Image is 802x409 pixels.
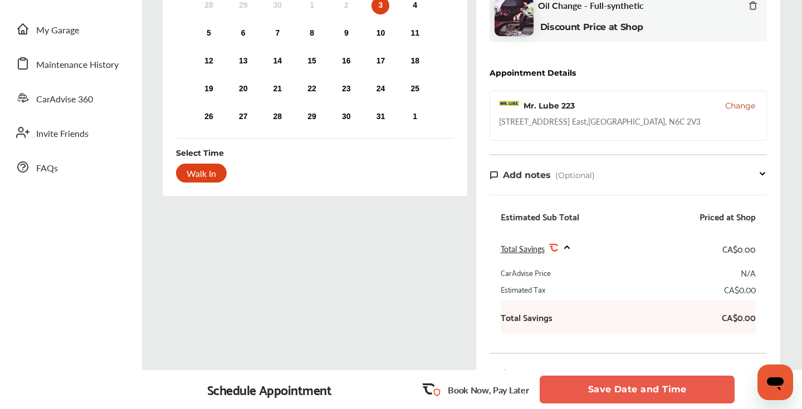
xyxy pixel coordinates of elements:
[503,170,551,180] span: Add notes
[10,118,131,147] a: Invite Friends
[303,80,321,98] div: Choose Wednesday, October 22nd, 2025
[406,52,424,70] div: Choose Saturday, October 18th, 2025
[371,80,389,98] div: Choose Friday, October 24th, 2025
[176,147,224,159] div: Select Time
[406,80,424,98] div: Choose Saturday, October 25th, 2025
[725,100,755,111] button: Change
[338,108,355,126] div: Choose Thursday, October 30th, 2025
[10,83,131,112] a: CarAdvise 360
[540,376,735,403] button: Save Date and Time
[200,80,218,98] div: Choose Sunday, October 19th, 2025
[757,364,793,400] iframe: Button to launch messaging window
[501,211,579,222] div: Estimated Sub Total
[268,80,286,98] div: Choose Tuesday, October 21st, 2025
[200,52,218,70] div: Choose Sunday, October 12th, 2025
[207,382,332,397] div: Schedule Appointment
[303,24,321,42] div: Choose Wednesday, October 8th, 2025
[371,108,389,126] div: Choose Friday, October 31st, 2025
[741,267,756,278] div: N/A
[268,52,286,70] div: Choose Tuesday, October 14th, 2025
[338,24,355,42] div: Choose Thursday, October 9th, 2025
[753,367,767,380] div: N/A
[303,108,321,126] div: Choose Wednesday, October 29th, 2025
[234,80,252,98] div: Choose Monday, October 20th, 2025
[371,52,389,70] div: Choose Friday, October 17th, 2025
[406,24,424,42] div: Choose Saturday, October 11th, 2025
[555,170,595,180] span: (Optional)
[36,23,79,38] span: My Garage
[499,116,701,127] div: [STREET_ADDRESS] East , [GEOGRAPHIC_DATA] , N6C 2V3
[722,312,756,323] b: CA$0.00
[501,312,552,323] b: Total Savings
[540,22,643,32] b: Discount Price at Shop
[36,161,58,176] span: FAQs
[338,80,355,98] div: Choose Thursday, October 23rd, 2025
[200,24,218,42] div: Choose Sunday, October 5th, 2025
[234,108,252,126] div: Choose Monday, October 27th, 2025
[371,24,389,42] div: Choose Friday, October 10th, 2025
[10,49,131,78] a: Maintenance History
[501,284,545,295] div: Estimated Tax
[501,243,545,254] span: Total Savings
[36,58,119,72] span: Maintenance History
[176,164,227,183] div: Walk In
[499,101,519,111] img: logo-mr-lube.png
[268,24,286,42] div: Choose Tuesday, October 7th, 2025
[36,92,93,107] span: CarAdvise 360
[406,108,424,126] div: Choose Saturday, November 1st, 2025
[200,108,218,126] div: Choose Sunday, October 26th, 2025
[722,241,756,256] div: CA$0.00
[10,14,131,43] a: My Garage
[338,52,355,70] div: Choose Thursday, October 16th, 2025
[490,367,560,380] div: Estimated Total
[448,383,529,396] p: Book Now, Pay Later
[724,284,756,295] div: CA$0.00
[36,127,89,141] span: Invite Friends
[490,170,498,180] img: note-icon.db9493fa.svg
[490,68,576,77] div: Appointment Details
[234,24,252,42] div: Choose Monday, October 6th, 2025
[524,100,575,111] div: Mr. Lube 223
[268,108,286,126] div: Choose Tuesday, October 28th, 2025
[10,152,131,181] a: FAQs
[303,52,321,70] div: Choose Wednesday, October 15th, 2025
[700,211,756,222] div: Priced at Shop
[501,267,551,278] div: CarAdvise Price
[234,52,252,70] div: Choose Monday, October 13th, 2025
